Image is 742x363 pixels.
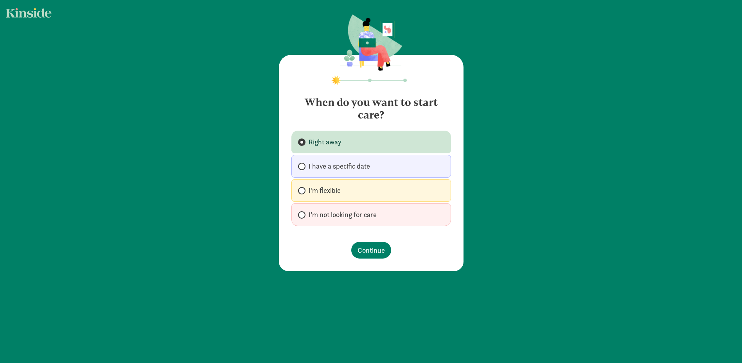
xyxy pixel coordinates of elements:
[291,90,451,121] h4: When do you want to start care?
[351,242,391,259] button: Continue
[309,137,341,147] span: Right away
[309,210,377,219] span: I’m not looking for care
[309,186,341,195] span: I'm flexible
[358,245,385,255] span: Continue
[309,162,370,171] span: I have a specific date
